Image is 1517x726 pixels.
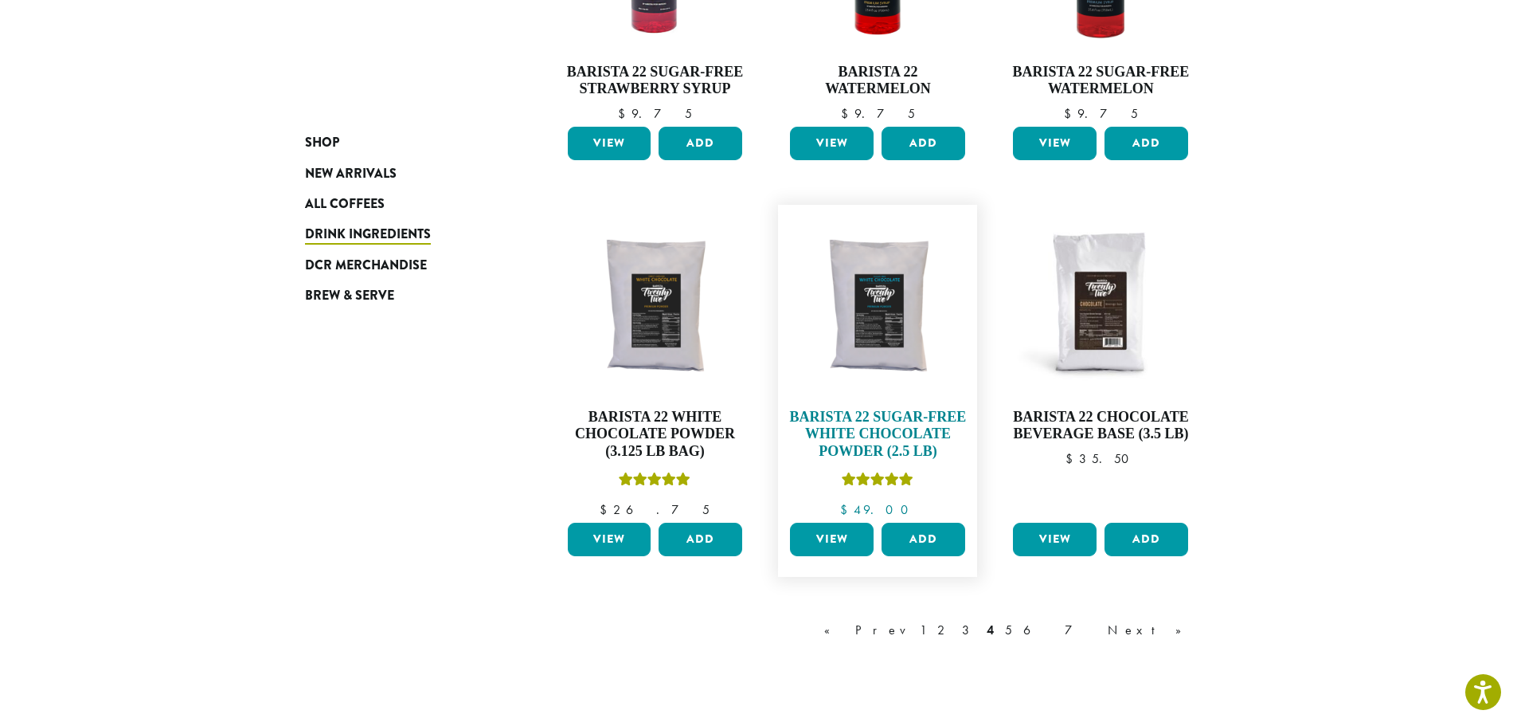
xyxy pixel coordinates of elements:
button: Add [1105,523,1188,556]
h4: Barista 22 Sugar-Free Strawberry Syrup [564,64,747,98]
a: Barista 22 White Chocolate Powder (3.125 lb bag)Rated 5.00 out of 5 $26.75 [564,213,747,516]
h4: Barista 22 Watermelon [786,64,969,98]
a: 1 [917,621,929,640]
bdi: 9.75 [1064,105,1138,122]
span: Drink Ingredients [305,225,431,245]
a: 4 [983,621,997,640]
a: 3 [959,621,979,640]
span: $ [840,501,854,518]
button: Add [1105,127,1188,160]
a: « Prev [821,621,912,640]
a: 5 [1002,621,1015,640]
span: DCR Merchandise [305,256,427,276]
div: Rated 5.00 out of 5 [842,470,913,494]
a: 6 [1020,621,1057,640]
a: 7 [1062,621,1100,640]
bdi: 49.00 [840,501,916,518]
button: Add [659,523,742,556]
a: View [790,523,874,556]
h4: Barista 22 Sugar-Free White Chocolate Powder (2.5 lb) [786,409,969,461]
span: New Arrivals [305,164,397,184]
h4: Barista 22 White Chocolate Powder (3.125 lb bag) [564,409,747,461]
a: New Arrivals [305,158,496,188]
a: View [568,523,651,556]
a: All Coffees [305,189,496,219]
a: View [1013,523,1097,556]
a: 2 [934,621,954,640]
a: View [790,127,874,160]
a: DCR Merchandise [305,250,496,281]
a: Barista 22 Sugar-Free White Chocolate Powder (2.5 lb)Rated 5.00 out of 5 $49.00 [786,213,969,516]
div: Rated 5.00 out of 5 [619,470,690,494]
button: Add [659,127,742,160]
button: Add [882,523,965,556]
a: Next » [1105,621,1196,640]
span: $ [1065,450,1079,467]
span: All Coffees [305,194,385,214]
a: Drink Ingredients [305,219,496,249]
a: View [1013,127,1097,160]
span: $ [841,105,854,122]
span: $ [600,501,613,518]
bdi: 9.75 [618,105,692,122]
h4: Barista 22 Sugar-Free Watermelon [1009,64,1192,98]
bdi: 26.75 [600,501,710,518]
img: B22_PowderedMix_Mocha-300x300.jpg [1009,213,1192,396]
span: Shop [305,133,339,153]
a: Brew & Serve [305,281,496,311]
a: Barista 22 Chocolate Beverage Base (3.5 lb) $35.50 [1009,213,1192,516]
h4: Barista 22 Chocolate Beverage Base (3.5 lb) [1009,409,1192,443]
a: View [568,127,651,160]
button: Add [882,127,965,160]
span: Brew & Serve [305,286,394,306]
bdi: 9.75 [841,105,915,122]
a: Shop [305,128,496,158]
span: $ [618,105,631,122]
span: $ [1064,105,1077,122]
img: B22-SF-White-Chocolate-Powder-300x300.png [786,213,969,396]
img: B22-Sweet-Ground-White-Chocolate-Powder-300x300.png [563,213,746,396]
bdi: 35.50 [1065,450,1136,467]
